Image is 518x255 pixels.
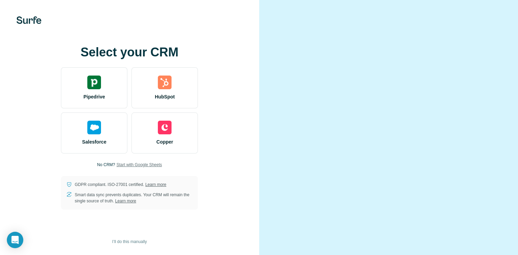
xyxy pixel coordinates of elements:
p: Smart data sync prevents duplicates. Your CRM will remain the single source of truth. [75,192,192,204]
img: copper's logo [158,121,172,134]
img: Surfe's logo [16,16,41,24]
span: Salesforce [82,138,106,145]
img: pipedrive's logo [87,76,101,89]
h1: Select your CRM [61,45,198,59]
button: Start with Google Sheets [116,162,162,168]
img: hubspot's logo [158,76,172,89]
span: HubSpot [155,93,175,100]
button: I’ll do this manually [108,237,152,247]
p: No CRM? [97,162,115,168]
div: Open Intercom Messenger [7,232,23,248]
img: salesforce's logo [87,121,101,134]
span: I’ll do this manually [112,239,147,245]
span: Copper [156,138,173,145]
a: Learn more [115,199,136,203]
p: GDPR compliant. ISO-27001 certified. [75,182,166,188]
a: Learn more [145,182,166,187]
span: Pipedrive [84,93,105,100]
